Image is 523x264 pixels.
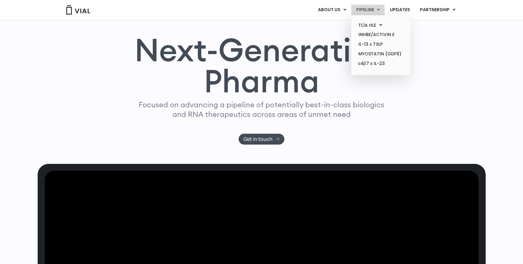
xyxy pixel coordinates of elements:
[127,34,396,97] h1: Next-Generation Pharma
[385,5,415,15] a: UPDATES
[353,30,408,39] a: INHBE/ACTIVIN E
[136,100,387,119] p: Focused on advancing a pipeline of potentially best-in-class biologics and RNA therapeutics acros...
[353,49,408,59] a: MYOSTATIN (GDF8)
[244,137,273,141] span: Get in touch
[415,5,460,15] a: PARTNERSHIPMenu Toggle
[353,39,408,49] a: IL-13 x TSLP
[66,5,91,15] img: Vial Logo
[353,21,408,30] a: TL1A HLEMenu Toggle
[239,134,284,145] a: Get in touch
[313,5,351,15] a: ABOUT USMenu Toggle
[353,59,408,69] a: α4β7 x IL-23
[351,5,385,15] a: PIPELINEMenu Toggle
